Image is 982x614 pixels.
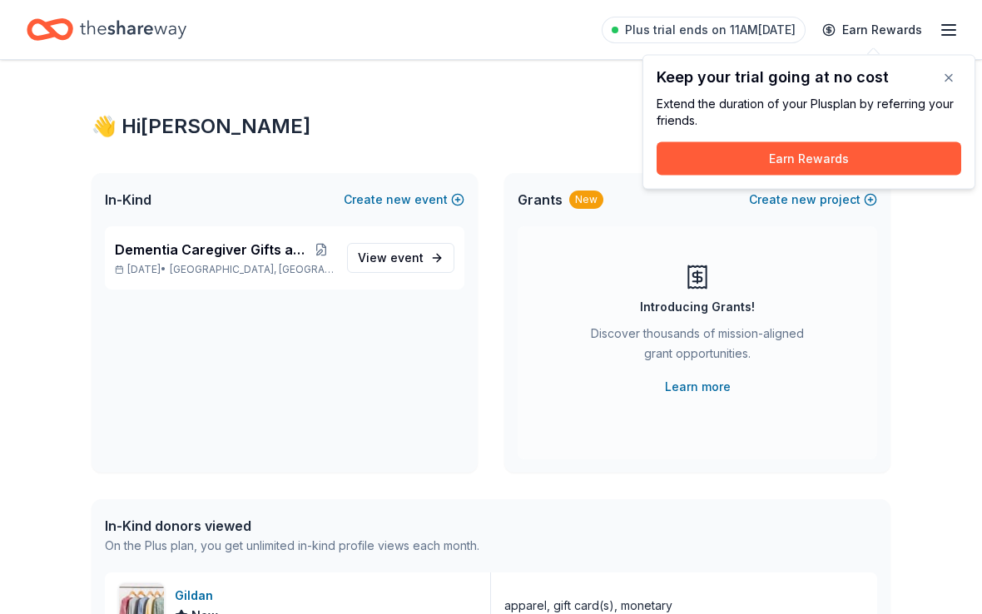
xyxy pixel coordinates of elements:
[812,15,932,45] a: Earn Rewards
[115,263,334,276] p: [DATE] •
[657,96,961,129] div: Extend the duration of your Plus plan by referring your friends.
[625,20,796,40] span: Plus trial ends on 11AM[DATE]
[791,190,816,210] span: new
[105,516,479,536] div: In-Kind donors viewed
[657,142,961,176] button: Earn Rewards
[105,190,151,210] span: In-Kind
[518,190,563,210] span: Grants
[640,297,755,317] div: Introducing Grants!
[657,69,961,86] div: Keep your trial going at no cost
[170,263,334,276] span: [GEOGRAPHIC_DATA], [GEOGRAPHIC_DATA]
[27,10,186,49] a: Home
[584,324,811,370] div: Discover thousands of mission-aligned grant opportunities.
[390,250,424,265] span: event
[115,240,310,260] span: Dementia Caregiver Gifts and Happiness
[749,190,877,210] button: Createnewproject
[344,190,464,210] button: Createnewevent
[358,248,424,268] span: View
[665,377,731,397] a: Learn more
[602,17,806,43] a: Plus trial ends on 11AM[DATE]
[92,113,890,140] div: 👋 Hi [PERSON_NAME]
[105,536,479,556] div: On the Plus plan, you get unlimited in-kind profile views each month.
[386,190,411,210] span: new
[175,586,220,606] div: Gildan
[347,243,454,273] a: View event
[569,191,603,209] div: New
